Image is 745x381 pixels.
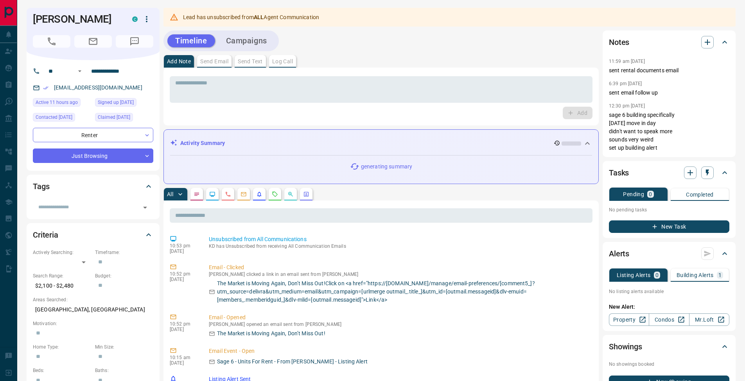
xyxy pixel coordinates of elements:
[33,367,91,374] p: Beds:
[209,313,589,322] p: Email - Opened
[170,360,197,366] p: [DATE]
[209,322,589,327] p: [PERSON_NAME] opened an email sent from [PERSON_NAME]
[33,13,120,25] h1: [PERSON_NAME]
[689,313,729,326] a: Mr.Loft
[33,98,91,109] div: Mon Sep 15 2025
[649,313,689,326] a: Condos
[54,84,142,91] a: [EMAIL_ADDRESS][DOMAIN_NAME]
[180,139,225,147] p: Activity Summary
[167,191,173,197] p: All
[95,98,153,109] div: Mon Jun 09 2025
[183,10,319,24] div: Lead has unsubscribed from Agent Communication
[609,163,729,182] div: Tasks
[95,343,153,351] p: Min Size:
[609,33,729,52] div: Notes
[33,225,153,244] div: Criteria
[686,192,714,197] p: Completed
[225,191,231,197] svg: Calls
[33,279,91,292] p: $2,100 - $2,480
[167,59,191,64] p: Add Note
[132,16,138,22] div: condos.ca
[241,191,247,197] svg: Emails
[609,59,645,64] p: 11:59 am [DATE]
[140,202,151,213] button: Open
[361,163,412,171] p: generating summary
[74,35,112,48] span: Email
[209,191,215,197] svg: Lead Browsing Activity
[217,358,368,366] p: Sage 6 - Units For Rent - From [PERSON_NAME] - Listing Alert
[170,321,197,327] p: 10:52 pm
[609,166,629,179] h2: Tasks
[609,288,729,295] p: No listing alerts available
[649,191,652,197] p: 0
[254,14,264,20] strong: ALL
[98,98,134,106] span: Signed up [DATE]
[617,272,651,278] p: Listing Alerts
[33,148,153,163] div: Just Browsing
[623,191,644,197] p: Pending
[272,191,278,197] svg: Requests
[170,327,197,332] p: [DATE]
[609,361,729,368] p: No showings booked
[95,113,153,124] div: Mon Jun 09 2025
[98,113,130,121] span: Claimed [DATE]
[609,89,729,97] p: sent email follow up
[43,85,48,91] svg: Email Verified
[609,220,729,233] button: New Task
[33,177,153,196] div: Tags
[609,340,642,353] h2: Showings
[217,279,589,304] p: The Market is Moving Again, Don’t Miss Out!Click on <a href="https://[DOMAIN_NAME]/manage/email-p...
[33,343,91,351] p: Home Type:
[609,81,642,86] p: 6:39 pm [DATE]
[209,272,589,277] p: [PERSON_NAME] clicked a link in an email sent from [PERSON_NAME]
[287,191,294,197] svg: Opportunities
[33,272,91,279] p: Search Range:
[718,272,722,278] p: 1
[218,34,275,47] button: Campaigns
[170,243,197,249] p: 10:53 pm
[95,367,153,374] p: Baths:
[95,249,153,256] p: Timeframe:
[33,229,58,241] h2: Criteria
[609,204,729,216] p: No pending tasks
[256,191,262,197] svg: Listing Alerts
[116,35,153,48] span: Message
[170,249,197,254] p: [DATE]
[33,128,153,142] div: Renter
[609,313,649,326] a: Property
[33,320,153,327] p: Motivation:
[209,347,589,355] p: Email Event - Open
[609,66,729,75] p: sent rental documents email
[303,191,309,197] svg: Agent Actions
[170,136,592,150] div: Activity Summary
[167,34,215,47] button: Timeline
[677,272,714,278] p: Building Alerts
[170,355,197,360] p: 10:15 am
[33,249,91,256] p: Actively Searching:
[209,243,589,249] p: KD has Unsubscribed from receiving All Communication Emails
[33,303,153,316] p: [GEOGRAPHIC_DATA], [GEOGRAPHIC_DATA]
[655,272,659,278] p: 0
[170,277,197,282] p: [DATE]
[217,329,325,338] p: The Market is Moving Again, Don’t Miss Out!
[95,272,153,279] p: Budget:
[194,191,200,197] svg: Notes
[33,113,91,124] div: Tue Jun 10 2025
[33,296,153,303] p: Areas Searched:
[609,247,629,260] h2: Alerts
[75,66,84,76] button: Open
[609,111,729,152] p: sage 6 building specifically [DATE] move in day didn't want to speak more sounds very weird set u...
[170,271,197,277] p: 10:52 pm
[209,235,589,243] p: Unsubscribed from All Communications
[609,244,729,263] div: Alerts
[36,98,78,106] span: Active 11 hours ago
[609,337,729,356] div: Showings
[33,180,49,193] h2: Tags
[609,303,729,311] p: New Alert:
[36,113,72,121] span: Contacted [DATE]
[209,263,589,272] p: Email - Clicked
[33,35,70,48] span: Call
[609,36,629,48] h2: Notes
[609,103,645,109] p: 12:30 pm [DATE]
